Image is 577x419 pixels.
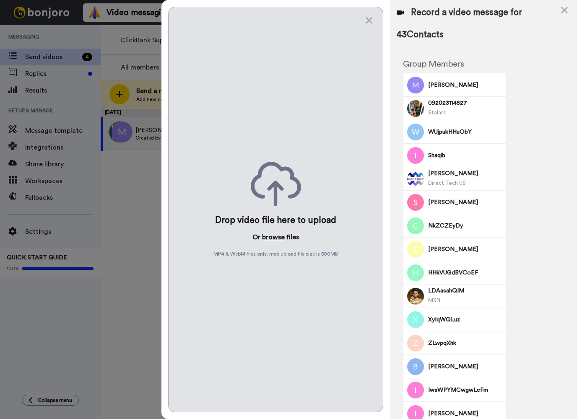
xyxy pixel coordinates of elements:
img: Image of XyIqWQLuz [407,311,424,328]
div: Drop video file here to upload [215,215,336,226]
img: Image of Stephen [407,194,424,211]
span: Direct Tech US [428,180,466,186]
span: ZLwpqXhk [428,339,503,347]
img: Image of WUjpukHHuObY [407,124,424,140]
span: IwsWPYMCwgwLcFm [428,386,503,394]
span: [PERSON_NAME] [428,245,503,253]
span: LDAasahQIM [428,287,503,295]
button: browse [262,232,285,242]
span: [PERSON_NAME] [428,81,503,89]
span: MP4 & WebM files only, max upload file size is 500 MB [213,251,338,257]
span: [PERSON_NAME] [428,409,503,418]
span: [PERSON_NAME] [428,362,503,371]
img: Image of Janice [407,171,424,187]
span: WUjpukHHuObY [428,128,503,136]
img: Image of IwsWPYMCwgwLcFm [407,382,424,398]
span: Shaqib [428,151,503,160]
img: Image of LDAasahQIM [407,288,424,305]
p: Or files [252,232,299,242]
img: Image of Mischell [407,77,424,93]
span: [PERSON_NAME] [428,198,503,207]
img: Image of Shaqib [407,147,424,164]
span: XyIqWQLuz [428,316,503,324]
span: NkZCZEyDy [428,222,503,230]
img: Image of HHkVUGdBVCoEF [407,264,424,281]
span: [PERSON_NAME] [428,169,503,178]
span: 092023114527 [428,99,503,107]
img: Image of Brandi [407,358,424,375]
img: Image of Leonard [407,241,424,258]
img: Image of 092023114527 [407,100,424,117]
span: MSN [428,297,440,303]
span: HHkVUGdBVCoEF [428,269,503,277]
span: Stalart [428,110,446,115]
img: Image of ZLwpqXhk [407,335,424,352]
img: Image of NkZCZEyDy [407,217,424,234]
h2: Group Members [403,59,507,69]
